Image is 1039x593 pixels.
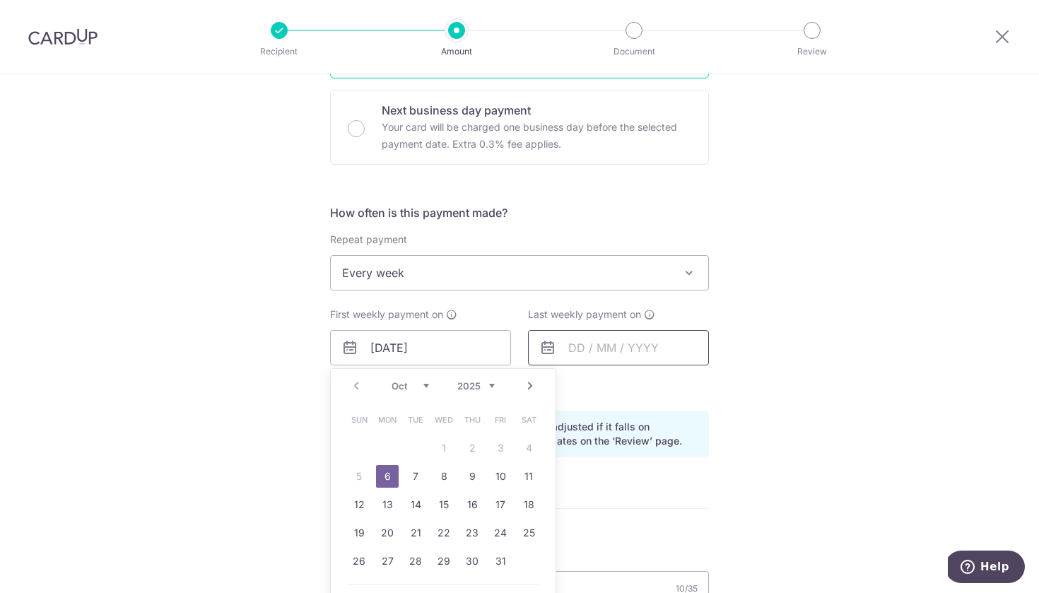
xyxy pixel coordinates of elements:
[760,45,864,59] p: Review
[330,307,443,322] span: First weekly payment on
[404,465,427,488] a: 7
[433,465,455,488] a: 8
[348,493,370,516] a: 12
[461,493,483,516] a: 16
[348,550,370,573] a: 26
[517,465,540,488] a: 11
[376,409,399,431] span: Monday
[489,465,512,488] a: 10
[433,550,455,573] a: 29
[517,522,540,544] a: 25
[382,119,691,153] p: Your card will be charged one business day before the selected payment date. Extra 0.3% fee applies.
[461,522,483,544] a: 23
[461,409,483,431] span: Thursday
[376,522,399,544] a: 20
[330,330,511,365] input: DD / MM / YYYY
[348,409,370,431] span: Sunday
[330,255,709,290] span: Every week
[382,102,691,119] p: Next business day payment
[331,256,708,290] span: Every week
[522,377,539,394] a: Next
[404,550,427,573] a: 28
[517,493,540,516] a: 18
[528,330,709,365] input: DD / MM / YYYY
[489,522,512,544] a: 24
[489,493,512,516] a: 17
[461,550,483,573] a: 30
[433,409,455,431] span: Wednesday
[433,522,455,544] a: 22
[404,45,509,59] p: Amount
[404,522,427,544] a: 21
[948,551,1025,586] iframe: Opens a widget where you can find more information
[517,409,540,431] span: Saturday
[376,550,399,573] a: 27
[489,550,512,573] a: 31
[404,409,427,431] span: Tuesday
[348,522,370,544] a: 19
[28,28,98,45] img: CardUp
[489,409,512,431] span: Friday
[376,493,399,516] a: 13
[582,45,686,59] p: Document
[330,233,407,247] label: Repeat payment
[227,45,331,59] p: Recipient
[528,307,641,322] span: Last weekly payment on
[376,465,399,488] a: 6
[404,493,427,516] a: 14
[330,204,709,221] h5: How often is this payment made?
[433,493,455,516] a: 15
[461,465,483,488] a: 9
